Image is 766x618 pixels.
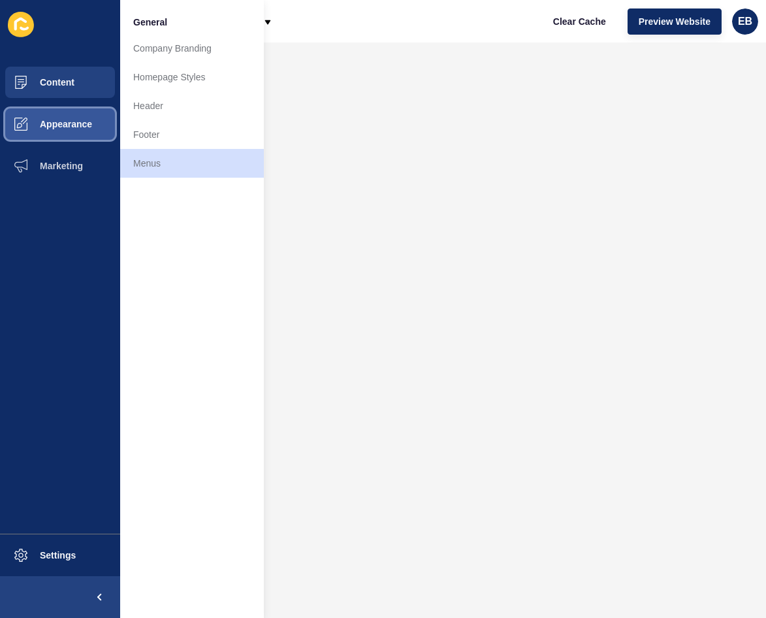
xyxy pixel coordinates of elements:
[553,15,606,28] span: Clear Cache
[120,63,264,91] a: Homepage Styles
[120,91,264,120] a: Header
[628,8,722,35] button: Preview Website
[133,16,167,29] span: General
[120,34,264,63] a: Company Branding
[542,8,617,35] button: Clear Cache
[738,15,752,28] span: EB
[120,120,264,149] a: Footer
[120,149,264,178] a: Menus
[639,15,710,28] span: Preview Website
